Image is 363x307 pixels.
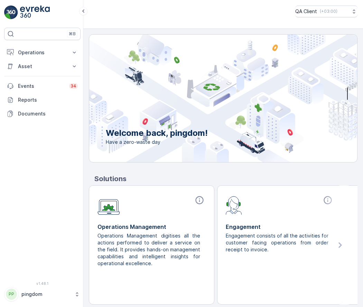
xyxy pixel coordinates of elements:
div: PP [6,289,17,300]
a: Reports [4,93,81,107]
a: Documents [4,107,81,121]
span: Have a zero-waste day [106,139,208,146]
p: Operations Management [97,223,206,231]
button: Asset [4,59,81,73]
a: Events34 [4,79,81,93]
p: Events [18,83,65,90]
p: Operations Management digitises all the actions performed to deliver a service on the field. It p... [97,232,200,267]
p: Documents [18,110,78,117]
p: Operations [18,49,67,56]
p: Welcome back, pingdom! [106,128,208,139]
img: logo [4,6,18,19]
img: city illustration [58,35,357,162]
img: logo_light-DOdMpM7g.png [20,6,50,19]
button: Operations [4,46,81,59]
p: ( +03:00 ) [320,9,337,14]
img: module-icon [97,195,120,215]
p: 34 [71,83,76,89]
p: Reports [18,96,78,103]
p: Engagement consists of all the activities for customer facing operations from order receipt to in... [226,232,328,253]
button: PPpingdom [4,287,81,301]
button: QA Client(+03:00) [295,6,357,17]
p: QA Client [295,8,317,15]
span: v 1.48.1 [4,281,81,286]
p: Solutions [94,174,357,184]
p: Engagement [226,223,334,231]
p: Asset [18,63,67,70]
img: module-icon [226,195,242,215]
p: ⌘B [69,31,76,37]
p: pingdom [21,291,71,298]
